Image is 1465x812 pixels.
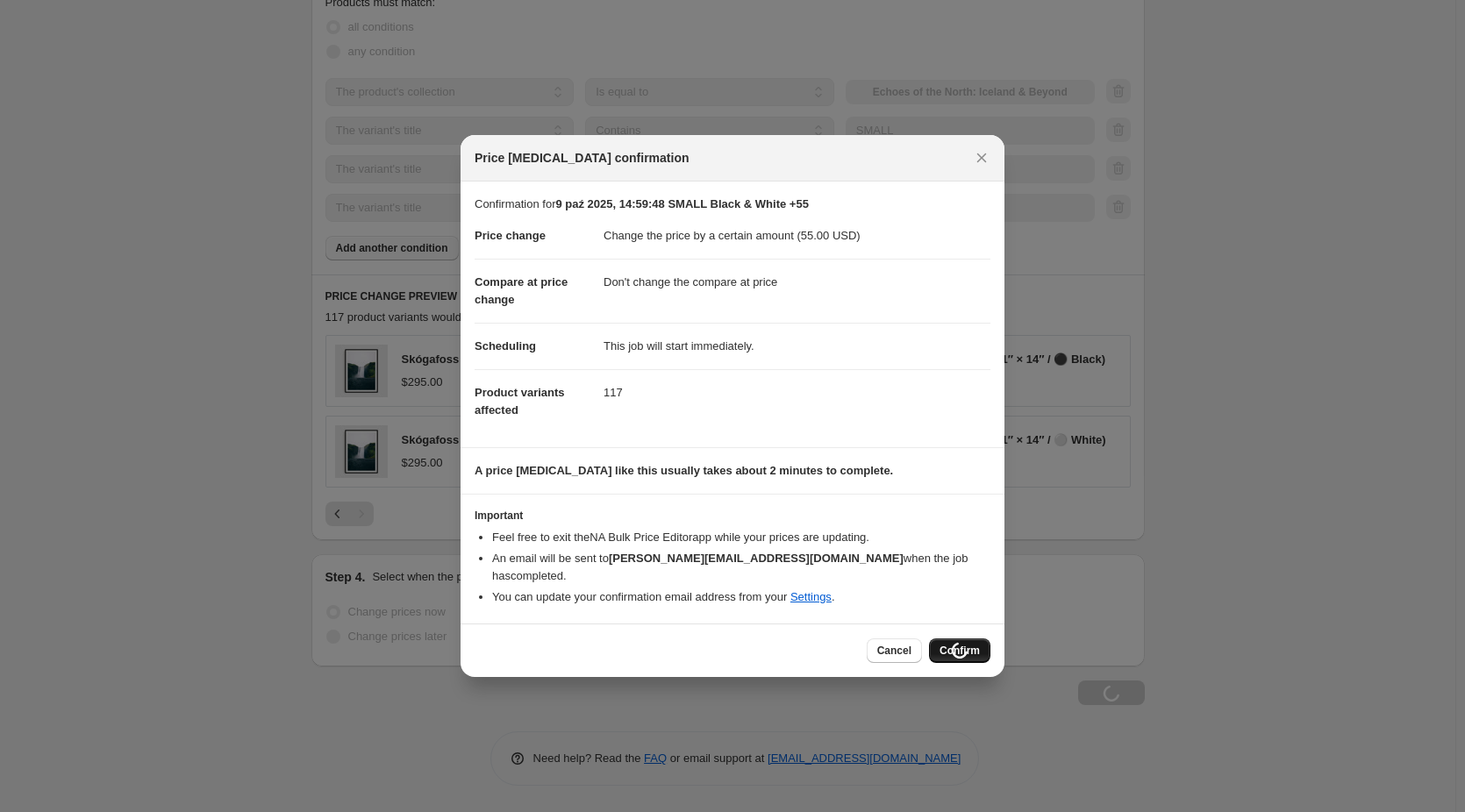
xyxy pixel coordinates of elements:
[492,588,990,606] li: You can update your confirmation email address from your .
[475,509,990,523] h3: Important
[969,146,994,170] button: Close
[867,638,922,663] button: Cancel
[475,196,990,213] p: Confirmation for
[877,644,911,658] span: Cancel
[475,339,536,353] span: Scheduling
[604,213,990,259] dd: Change the price by a certain amount (55.00 USD)
[555,197,808,210] b: 9 paź 2025, 14:59:48 SMALL Black & White +55
[475,229,546,242] span: Price change
[475,464,893,477] b: A price [MEDICAL_DATA] like this usually takes about 2 minutes to complete.
[790,590,832,603] a: Settings
[475,386,565,417] span: Product variants affected
[604,369,990,416] dd: 117
[604,323,990,369] dd: This job will start immediately.
[492,550,990,585] li: An email will be sent to when the job has completed .
[604,259,990,305] dd: Don't change the compare at price
[475,149,690,167] span: Price [MEDICAL_DATA] confirmation
[609,552,904,565] b: [PERSON_NAME][EMAIL_ADDRESS][DOMAIN_NAME]
[475,275,568,306] span: Compare at price change
[492,529,990,546] li: Feel free to exit the NA Bulk Price Editor app while your prices are updating.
